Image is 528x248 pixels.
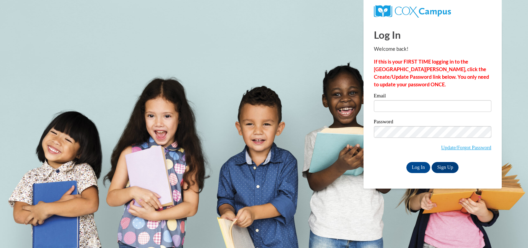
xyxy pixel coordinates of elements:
img: COX Campus [374,5,451,18]
strong: If this is your FIRST TIME logging in to the [GEOGRAPHIC_DATA][PERSON_NAME], click the Create/Upd... [374,59,489,87]
p: Welcome back! [374,45,491,53]
a: Sign Up [432,162,459,173]
h1: Log In [374,28,491,42]
input: Log In [406,162,431,173]
label: Password [374,119,491,126]
label: Email [374,93,491,100]
a: Update/Forgot Password [441,145,491,150]
a: COX Campus [374,8,451,14]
